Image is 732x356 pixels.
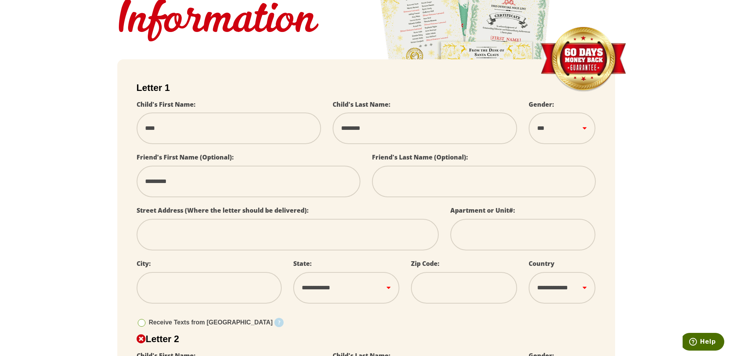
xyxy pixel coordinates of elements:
[149,319,273,326] span: Receive Texts from [GEOGRAPHIC_DATA]
[293,259,312,268] label: State:
[137,153,234,161] label: Friend's First Name (Optional):
[450,206,515,215] label: Apartment or Unit#:
[333,100,391,109] label: Child's Last Name:
[137,259,151,268] label: City:
[372,153,468,161] label: Friend's Last Name (Optional):
[137,100,196,109] label: Child's First Name:
[137,82,596,93] h2: Letter 1
[529,259,554,268] label: Country
[137,334,596,344] h2: Letter 2
[137,206,309,215] label: Street Address (Where the letter should be delivered):
[411,259,440,268] label: Zip Code:
[683,333,724,352] iframe: Opens a widget where you can find more information
[540,27,627,92] img: Money Back Guarantee
[529,100,554,109] label: Gender:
